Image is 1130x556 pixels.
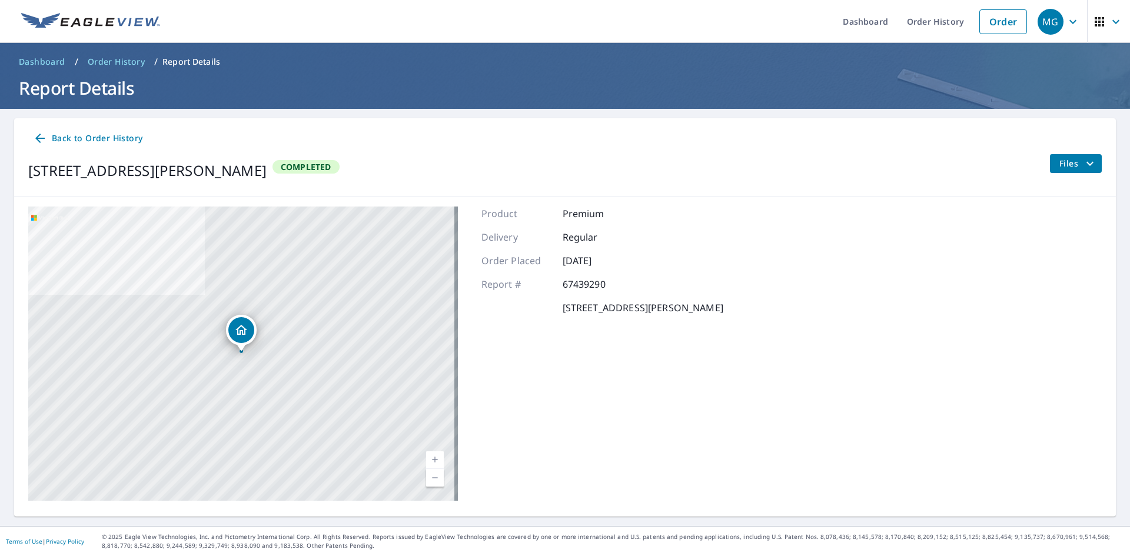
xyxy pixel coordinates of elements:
[481,277,552,291] p: Report #
[75,55,78,69] li: /
[6,538,84,545] p: |
[563,230,633,244] p: Regular
[154,55,158,69] li: /
[563,254,633,268] p: [DATE]
[83,52,149,71] a: Order History
[1049,154,1102,173] button: filesDropdownBtn-67439290
[426,451,444,469] a: Current Level 17, Zoom In
[563,277,633,291] p: 67439290
[6,537,42,545] a: Terms of Use
[979,9,1027,34] a: Order
[481,230,552,244] p: Delivery
[563,207,633,221] p: Premium
[19,56,65,68] span: Dashboard
[481,254,552,268] p: Order Placed
[33,131,142,146] span: Back to Order History
[426,469,444,487] a: Current Level 17, Zoom Out
[102,532,1124,550] p: © 2025 Eagle View Technologies, Inc. and Pictometry International Corp. All Rights Reserved. Repo...
[14,52,70,71] a: Dashboard
[14,76,1116,100] h1: Report Details
[28,160,267,181] div: [STREET_ADDRESS][PERSON_NAME]
[46,537,84,545] a: Privacy Policy
[274,161,338,172] span: Completed
[226,315,257,351] div: Dropped pin, building 1, Residential property, 1380 Coronado Rd Weston, FL 33327
[162,56,220,68] p: Report Details
[88,56,145,68] span: Order History
[1038,9,1063,35] div: MG
[14,52,1116,71] nav: breadcrumb
[21,13,160,31] img: EV Logo
[563,301,723,315] p: [STREET_ADDRESS][PERSON_NAME]
[28,128,147,149] a: Back to Order History
[1059,157,1097,171] span: Files
[481,207,552,221] p: Product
